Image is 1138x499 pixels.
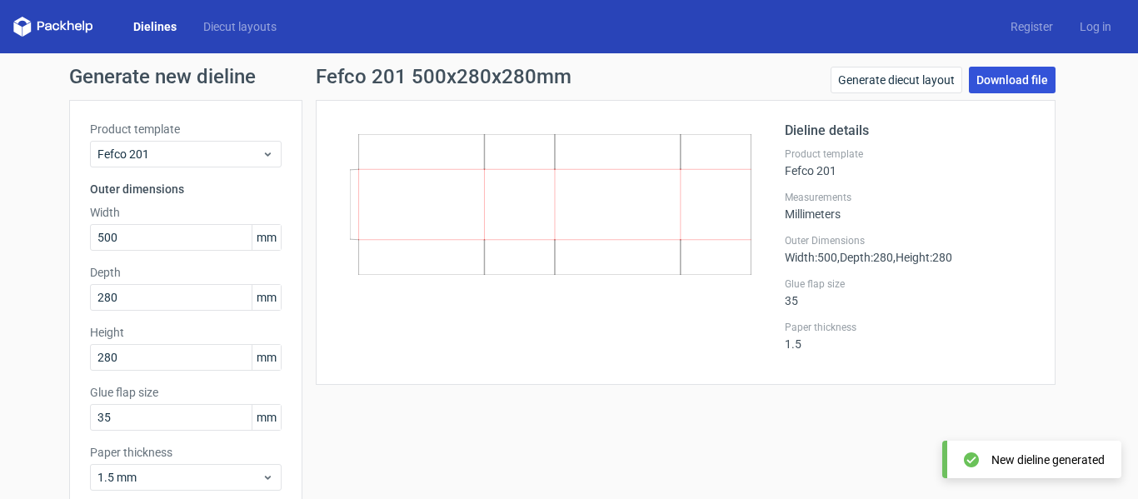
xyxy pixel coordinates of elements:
[785,191,1035,204] label: Measurements
[252,345,281,370] span: mm
[837,251,893,264] span: , Depth : 280
[90,121,282,137] label: Product template
[785,277,1035,291] label: Glue flap size
[969,67,1056,93] a: Download file
[120,18,190,35] a: Dielines
[90,384,282,401] label: Glue flap size
[785,251,837,264] span: Width : 500
[785,121,1035,141] h2: Dieline details
[316,67,571,87] h1: Fefco 201 500x280x280mm
[785,277,1035,307] div: 35
[252,285,281,310] span: mm
[1066,18,1125,35] a: Log in
[90,204,282,221] label: Width
[90,264,282,281] label: Depth
[97,469,262,486] span: 1.5 mm
[997,18,1066,35] a: Register
[252,405,281,430] span: mm
[97,146,262,162] span: Fefco 201
[831,67,962,93] a: Generate diecut layout
[785,147,1035,177] div: Fefco 201
[69,67,1069,87] h1: Generate new dieline
[893,251,952,264] span: , Height : 280
[90,181,282,197] h3: Outer dimensions
[785,321,1035,334] label: Paper thickness
[90,324,282,341] label: Height
[785,234,1035,247] label: Outer Dimensions
[90,444,282,461] label: Paper thickness
[190,18,290,35] a: Diecut layouts
[785,191,1035,221] div: Millimeters
[785,321,1035,351] div: 1.5
[785,147,1035,161] label: Product template
[991,452,1105,468] div: New dieline generated
[252,225,281,250] span: mm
